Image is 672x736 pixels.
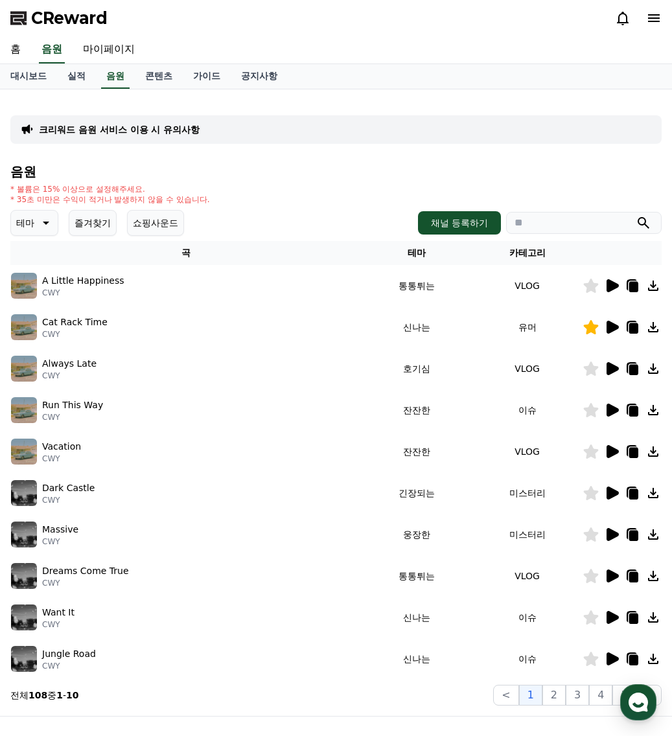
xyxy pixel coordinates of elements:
img: music [11,480,37,506]
a: 음원 [101,64,130,89]
img: music [11,439,37,465]
h4: 음원 [10,165,662,179]
p: Cat Rack Time [42,316,108,329]
img: music [11,397,37,423]
td: VLOG [472,348,583,389]
p: CWY [42,412,103,422]
td: 웅장한 [361,514,472,555]
th: 곡 [10,241,361,265]
a: 설정 [167,411,249,443]
button: 쇼핑사운드 [127,210,184,236]
a: 음원 [39,36,65,63]
p: * 35초 미만은 수익이 적거나 발생하지 않을 수 있습니다. [10,194,210,205]
p: CWY [42,371,97,381]
span: 대화 [119,431,134,441]
img: music [11,604,37,630]
span: CReward [31,8,108,29]
button: 2 [542,685,566,706]
button: < [493,685,518,706]
img: music [11,273,37,299]
a: 크리워드 음원 서비스 이용 시 유의사항 [39,123,200,136]
td: VLOG [472,265,583,306]
span: 홈 [41,430,49,441]
p: CWY [42,454,81,464]
p: CWY [42,329,108,339]
p: CWY [42,495,95,505]
p: A Little Happiness [42,274,124,288]
p: Dreams Come True [42,564,129,578]
td: 신나는 [361,638,472,680]
a: 대화 [86,411,167,443]
p: CWY [42,536,78,547]
a: 마이페이지 [73,36,145,63]
button: 테마 [10,210,58,236]
strong: 10 [66,690,78,700]
td: 미스터리 [472,472,583,514]
td: VLOG [472,555,583,597]
td: 잔잔한 [361,389,472,431]
td: 호기심 [361,348,472,389]
a: 가이드 [183,64,231,89]
td: 신나는 [361,597,472,638]
button: 1 [519,685,542,706]
p: CWY [42,661,96,671]
td: VLOG [472,431,583,472]
td: 이슈 [472,389,583,431]
p: CWY [42,288,124,298]
p: Dark Castle [42,481,95,495]
p: CWY [42,619,75,630]
a: 홈 [4,411,86,443]
td: 미스터리 [472,514,583,555]
p: Always Late [42,357,97,371]
p: Jungle Road [42,647,96,661]
td: 신나는 [361,306,472,348]
th: 테마 [361,241,472,265]
a: CReward [10,8,108,29]
img: music [11,356,37,382]
button: 즐겨찾기 [69,210,117,236]
td: 긴장되는 [361,472,472,514]
td: 이슈 [472,597,583,638]
p: Massive [42,523,78,536]
button: 4 [589,685,612,706]
strong: 1 [56,690,63,700]
button: 5 [612,685,636,706]
p: * 볼륨은 15% 이상으로 설정해주세요. [10,184,210,194]
a: 공지사항 [231,64,288,89]
p: 전체 중 - [10,689,79,702]
p: 테마 [16,214,34,232]
p: Want It [42,606,75,619]
p: Vacation [42,440,81,454]
button: 3 [566,685,589,706]
strong: 108 [29,690,47,700]
td: 통통튀는 [361,555,472,597]
img: music [11,522,37,547]
td: 이슈 [472,638,583,680]
a: 콘텐츠 [135,64,183,89]
button: 채널 등록하기 [418,211,501,235]
span: 설정 [200,430,216,441]
th: 카테고리 [472,241,583,265]
img: music [11,314,37,340]
td: 잔잔한 [361,431,472,472]
p: Run This Way [42,398,103,412]
td: 유머 [472,306,583,348]
img: music [11,563,37,589]
p: CWY [42,578,129,588]
td: 통통튀는 [361,265,472,306]
img: music [11,646,37,672]
a: 실적 [57,64,96,89]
